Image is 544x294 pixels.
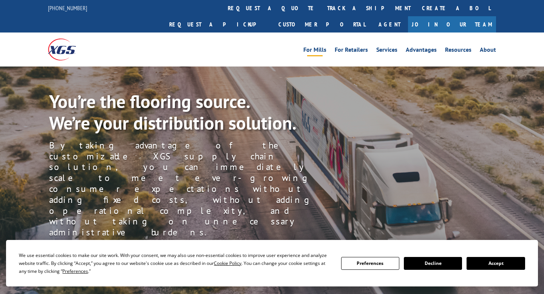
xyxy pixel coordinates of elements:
[335,47,368,55] a: For Retailers
[371,16,408,32] a: Agent
[467,257,525,270] button: Accept
[164,16,273,32] a: Request a pickup
[404,257,462,270] button: Decline
[49,91,313,134] p: You’re the flooring source. We’re your distribution solution.
[273,16,371,32] a: Customer Portal
[445,47,471,55] a: Resources
[406,47,437,55] a: Advantages
[341,257,399,270] button: Preferences
[214,260,241,266] span: Cookie Policy
[303,47,326,55] a: For Mills
[62,268,88,274] span: Preferences
[49,140,339,238] p: By taking advantage of the customizable XGS supply chain solution, you can immediately scale to m...
[19,251,332,275] div: We use essential cookies to make our site work. With your consent, we may also use non-essential ...
[6,240,538,286] div: Cookie Consent Prompt
[48,4,87,12] a: [PHONE_NUMBER]
[408,16,496,32] a: Join Our Team
[376,47,397,55] a: Services
[480,47,496,55] a: About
